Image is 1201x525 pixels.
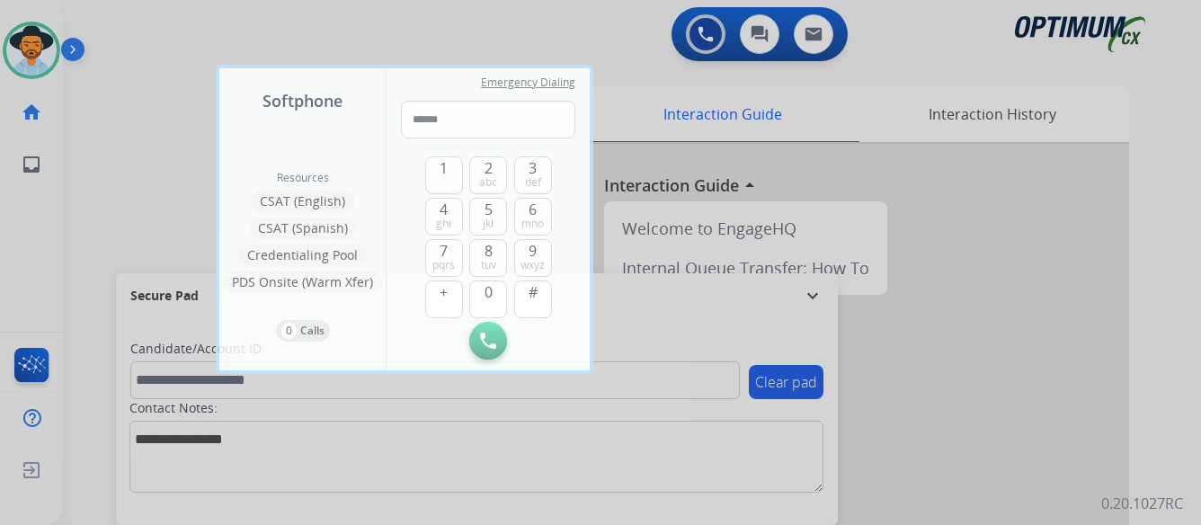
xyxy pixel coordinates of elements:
[529,281,538,303] span: #
[436,217,451,231] span: ghi
[485,240,493,262] span: 8
[520,258,545,272] span: wxyz
[469,156,507,194] button: 2abc
[485,199,493,220] span: 5
[514,198,552,236] button: 6mno
[1101,493,1183,514] p: 0.20.1027RC
[425,156,463,194] button: 1
[521,217,544,231] span: mno
[481,76,575,90] span: Emergency Dialing
[425,239,463,277] button: 7pqrs
[238,245,367,266] button: Credentialing Pool
[249,218,357,239] button: CSAT (Spanish)
[469,198,507,236] button: 5jkl
[479,175,497,190] span: abc
[223,271,382,293] button: PDS Onsite (Warm Xfer)
[440,240,448,262] span: 7
[440,281,448,303] span: +
[529,199,537,220] span: 6
[440,157,448,179] span: 1
[432,258,455,272] span: pqrs
[514,239,552,277] button: 9wxyz
[440,199,448,220] span: 4
[485,281,493,303] span: 0
[251,191,354,212] button: CSAT (English)
[469,280,507,318] button: 0
[281,323,297,339] p: 0
[300,323,325,339] p: Calls
[469,239,507,277] button: 8tuv
[514,156,552,194] button: 3def
[277,171,329,185] span: Resources
[485,157,493,179] span: 2
[425,198,463,236] button: 4ghi
[483,217,494,231] span: jkl
[529,240,537,262] span: 9
[529,157,537,179] span: 3
[525,175,541,190] span: def
[262,88,343,113] span: Softphone
[425,280,463,318] button: +
[276,320,330,342] button: 0Calls
[514,280,552,318] button: #
[481,258,496,272] span: tuv
[480,333,496,349] img: call-button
